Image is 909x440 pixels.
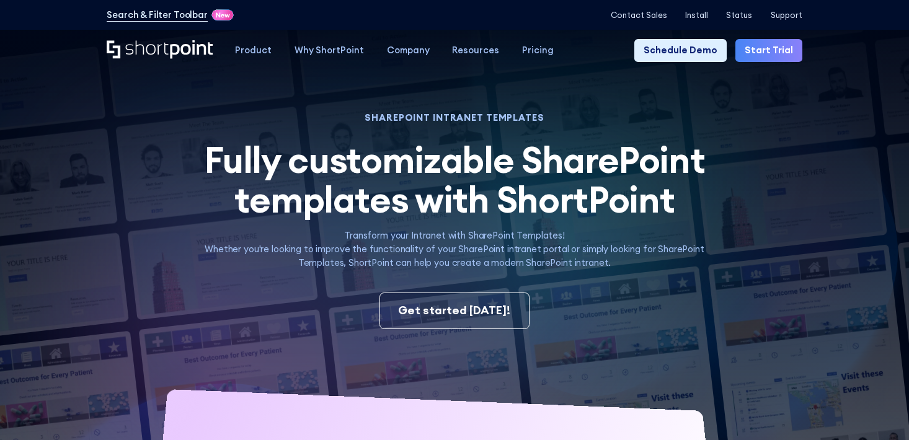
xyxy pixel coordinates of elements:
[452,43,499,57] div: Resources
[224,39,283,62] a: Product
[375,39,441,62] a: Company
[204,136,705,223] span: Fully customizable SharePoint templates with ShortPoint
[685,11,708,20] a: Install
[510,39,565,62] a: Pricing
[283,39,376,62] a: Why ShortPoint
[726,11,752,20] a: Status
[611,11,667,20] a: Contact Sales
[107,40,212,60] a: Home
[398,302,510,319] div: Get started [DATE]!
[188,113,721,121] h1: SHAREPOINT INTRANET TEMPLATES
[522,43,554,57] div: Pricing
[107,8,208,22] a: Search & Filter Toolbar
[634,39,726,62] a: Schedule Demo
[295,43,364,57] div: Why ShortPoint
[735,39,802,62] a: Start Trial
[441,39,511,62] a: Resources
[235,43,272,57] div: Product
[188,229,721,270] p: Transform your Intranet with SharePoint Templates! Whether you're looking to improve the function...
[847,381,909,440] iframe: Chat Widget
[379,293,530,329] a: Get started [DATE]!
[387,43,430,57] div: Company
[771,11,802,20] a: Support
